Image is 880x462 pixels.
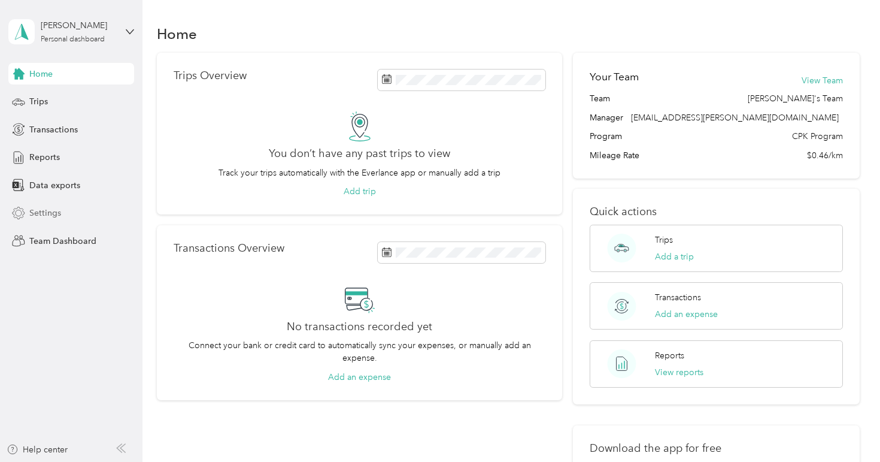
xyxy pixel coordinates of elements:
p: Transactions [655,291,701,304]
span: Team [590,92,610,105]
p: Trips [655,234,673,246]
span: Manager [590,111,623,124]
p: Transactions Overview [174,242,284,255]
span: Reports [29,151,60,164]
iframe: Everlance-gr Chat Button Frame [813,395,880,462]
h2: No transactions recorded yet [287,321,432,333]
button: Add an expense [328,371,391,384]
span: Trips [29,95,48,108]
p: Trips Overview [174,70,247,82]
span: Mileage Rate [590,149,639,162]
span: Program [590,130,622,143]
span: [EMAIL_ADDRESS][PERSON_NAME][DOMAIN_NAME] [631,113,839,123]
span: Home [29,68,53,80]
button: View reports [655,366,703,379]
h1: Home [157,28,197,40]
p: Connect your bank or credit card to automatically sync your expenses, or manually add an expense. [174,339,545,364]
h2: Your Team [590,70,639,84]
span: Team Dashboard [29,235,96,247]
span: CPK Program [792,130,843,143]
p: Download the app for free [590,442,843,455]
button: Add a trip [655,250,694,263]
button: Add trip [344,185,376,198]
span: [PERSON_NAME]'s Team [748,92,843,105]
span: Settings [29,207,61,219]
span: $0.46/km [807,149,843,162]
div: Personal dashboard [41,36,105,43]
h2: You don’t have any past trips to view [269,147,450,160]
button: View Team [802,74,843,87]
p: Quick actions [590,206,843,218]
span: Data exports [29,179,80,192]
button: Add an expense [655,308,718,321]
span: Transactions [29,123,78,136]
button: Help center [7,443,68,456]
div: [PERSON_NAME] [41,19,116,32]
p: Reports [655,349,684,362]
p: Track your trips automatically with the Everlance app or manually add a trip [219,167,500,179]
